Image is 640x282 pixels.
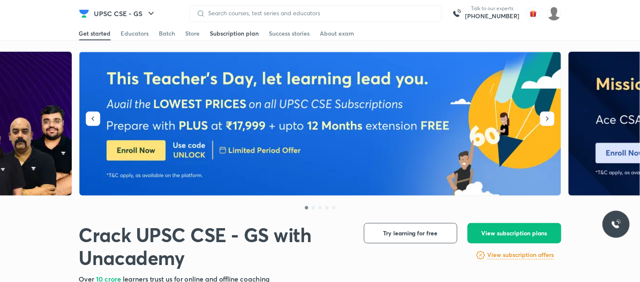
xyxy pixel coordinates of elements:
[205,10,434,17] input: Search courses, test series and educators
[320,27,355,40] a: About exam
[210,27,259,40] a: Subscription plan
[186,27,200,40] a: Store
[488,251,554,260] h6: View subscription offers
[79,223,350,269] h1: Crack UPSC CSE - GS with Unacademy
[210,29,259,38] div: Subscription plan
[159,29,175,38] div: Batch
[79,8,89,19] img: Company Logo
[527,7,540,20] img: avatar
[611,219,621,229] img: ttu
[121,29,149,38] div: Educators
[468,223,561,243] button: View subscription plans
[364,223,457,243] button: Try learning for free
[482,229,547,237] span: View subscription plans
[79,29,111,38] div: Get started
[89,5,161,22] button: UPSC CSE - GS
[269,29,310,38] div: Success stories
[320,29,355,38] div: About exam
[465,5,520,12] p: Talk to our experts
[121,27,149,40] a: Educators
[547,6,561,21] img: Yuvraj M
[383,229,438,237] span: Try learning for free
[488,250,554,260] a: View subscription offers
[186,29,200,38] div: Store
[269,27,310,40] a: Success stories
[448,5,465,22] img: call-us
[159,27,175,40] a: Batch
[465,12,520,20] a: [PHONE_NUMBER]
[79,27,111,40] a: Get started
